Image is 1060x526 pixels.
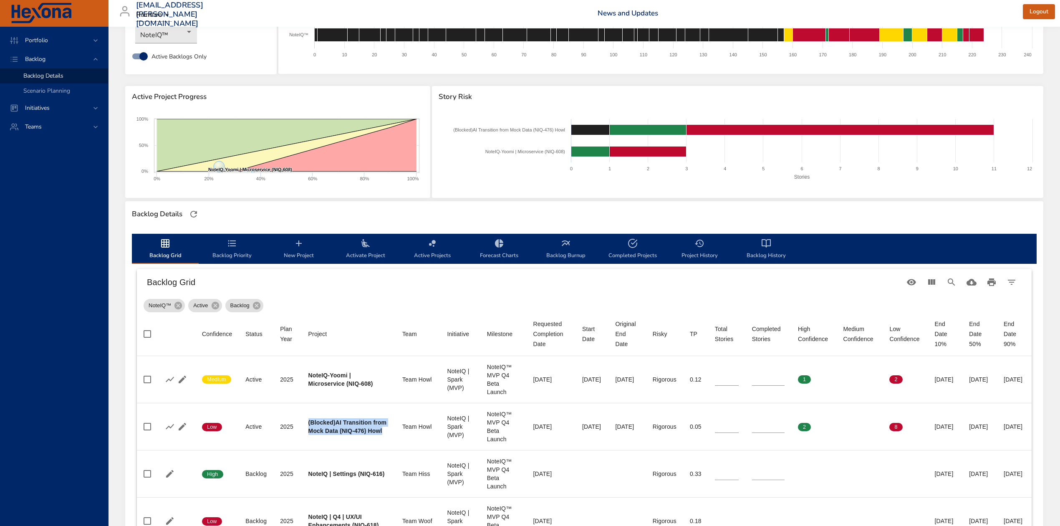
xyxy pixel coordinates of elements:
[280,324,295,344] div: Sort
[225,301,255,310] span: Backlog
[839,166,841,171] text: 7
[800,166,803,171] text: 6
[202,329,232,339] span: Confidence
[245,375,267,384] div: Active
[752,324,785,344] div: Completed Stories
[533,470,569,478] div: [DATE]
[533,319,569,349] div: Requested Completion Date
[647,166,649,171] text: 2
[819,52,827,57] text: 170
[23,72,63,80] span: Backlog Details
[225,299,263,312] div: Backlog
[582,324,602,344] div: Sort
[798,423,811,431] span: 2
[280,422,295,431] div: 2025
[671,238,728,260] span: Project History
[533,375,569,384] div: [DATE]
[690,375,702,384] div: 0.12
[10,3,73,24] img: Hexona
[492,52,497,57] text: 60
[690,329,697,339] div: TP
[202,376,231,383] span: Medium
[245,329,262,339] div: Sort
[139,143,148,148] text: 50%
[1002,272,1022,292] button: Filter Table
[690,329,697,339] div: Sort
[204,238,260,260] span: Backlog Priority
[18,55,52,63] span: Backlog
[843,324,876,344] span: Medium Confidence
[615,375,639,384] div: [DATE]
[916,166,918,171] text: 9
[752,324,785,344] div: Sort
[760,52,767,57] text: 150
[245,422,267,431] div: Active
[991,166,996,171] text: 11
[141,169,148,174] text: 0%
[889,324,921,344] div: Sort
[969,52,976,57] text: 220
[280,375,295,384] div: 2025
[132,234,1037,264] div: backlog-tab
[144,301,176,310] span: NoteIQ™
[729,52,737,57] text: 140
[204,176,214,181] text: 20%
[999,52,1006,57] text: 230
[487,457,520,491] div: NoteIQ™ MVP Q4 Beta Launch
[921,272,941,292] button: View Columns
[308,470,385,477] b: NoteIQ | Settings (NIQ-616)
[653,422,676,431] div: Rigorous
[202,518,222,525] span: Low
[789,52,797,57] text: 160
[962,272,982,292] button: Download CSV
[402,329,434,339] span: Team
[18,104,56,112] span: Initiatives
[843,423,856,431] span: 0
[447,461,473,486] div: NoteIQ | Spark (MVP)
[487,329,520,339] span: Milestone
[653,375,676,384] div: Rigorous
[164,373,176,386] button: Show Burnup
[202,329,232,339] div: Sort
[136,116,148,121] text: 100%
[935,470,956,478] div: [DATE]
[337,238,394,260] span: Activate Project
[969,517,990,525] div: [DATE]
[137,238,194,260] span: Backlog Grid
[715,324,739,344] div: Total Stories
[570,166,573,171] text: 0
[280,517,295,525] div: 2025
[1004,517,1025,525] div: [DATE]
[256,176,265,181] text: 40%
[969,422,990,431] div: [DATE]
[135,20,197,43] div: NoteIQ™
[935,517,956,525] div: [DATE]
[308,176,317,181] text: 60%
[653,329,667,339] div: Risky
[581,52,586,57] text: 90
[487,410,520,443] div: NoteIQ™ MVP Q4 Beta Launch
[308,419,387,434] b: (Blocked)AI Transition from Mock Data (NIQ-476) Howl
[372,52,377,57] text: 20
[982,272,1002,292] button: Print
[289,32,308,37] text: NoteIQ™
[342,52,347,57] text: 10
[245,329,267,339] span: Status
[447,329,473,339] span: Initiative
[794,174,809,180] text: Stories
[889,423,902,431] span: 8
[164,468,176,480] button: Edit Project Details
[615,319,639,349] div: Sort
[843,376,856,383] span: 0
[690,517,702,525] div: 0.18
[738,238,795,260] span: Backlog History
[245,517,267,525] div: Backlog
[136,1,203,28] h3: [EMAIL_ADDRESS][PERSON_NAME][DOMAIN_NAME]
[487,329,512,339] div: Milestone
[447,414,473,439] div: NoteIQ | Spark (MVP)
[551,52,556,57] text: 80
[615,319,639,349] span: Original End Date
[402,422,434,431] div: Team Howl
